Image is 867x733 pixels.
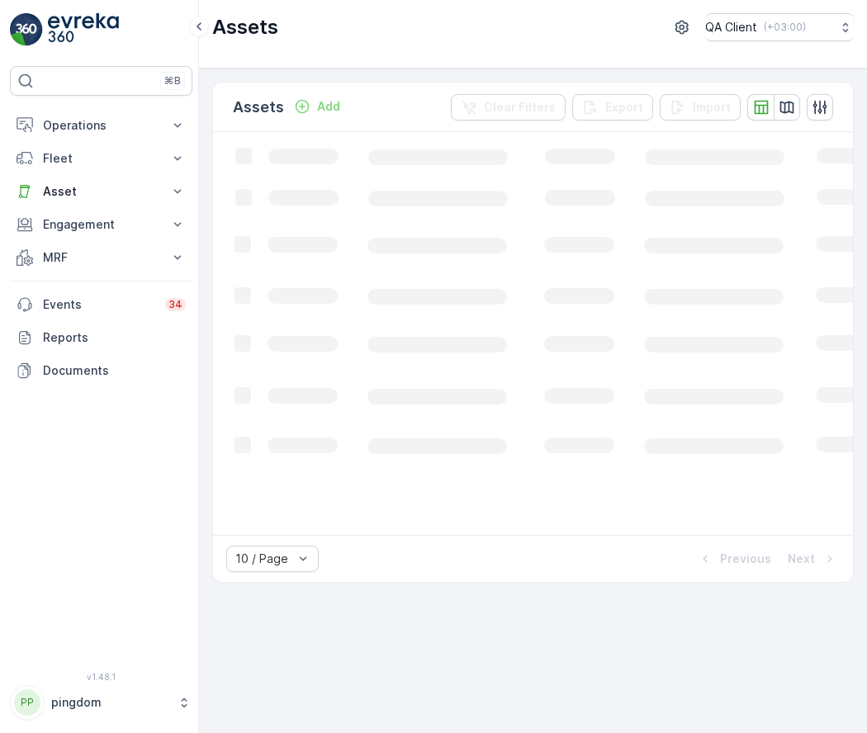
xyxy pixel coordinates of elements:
[10,354,192,387] a: Documents
[43,216,159,233] p: Engagement
[10,321,192,354] a: Reports
[48,13,119,46] img: logo_light-DOdMpM7g.png
[693,99,731,116] p: Import
[287,97,347,116] button: Add
[164,74,181,87] p: ⌘B
[10,288,192,321] a: Events34
[720,551,771,567] p: Previous
[51,694,169,711] p: pingdom
[10,109,192,142] button: Operations
[43,249,159,266] p: MRF
[605,99,643,116] p: Export
[317,98,340,115] p: Add
[786,549,840,569] button: Next
[660,94,741,121] button: Import
[10,208,192,241] button: Engagement
[212,14,278,40] p: Assets
[43,150,159,167] p: Fleet
[10,685,192,720] button: PPpingdom
[43,296,155,313] p: Events
[10,241,192,274] button: MRF
[168,298,182,311] p: 34
[14,689,40,716] div: PP
[43,117,159,134] p: Operations
[10,13,43,46] img: logo
[764,21,806,34] p: ( +03:00 )
[10,175,192,208] button: Asset
[233,96,284,119] p: Assets
[705,19,757,35] p: QA Client
[572,94,653,121] button: Export
[10,672,192,682] span: v 1.48.1
[43,329,186,346] p: Reports
[43,362,186,379] p: Documents
[43,183,159,200] p: Asset
[451,94,566,121] button: Clear Filters
[10,142,192,175] button: Fleet
[484,99,556,116] p: Clear Filters
[705,13,854,41] button: QA Client(+03:00)
[695,549,773,569] button: Previous
[788,551,815,567] p: Next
